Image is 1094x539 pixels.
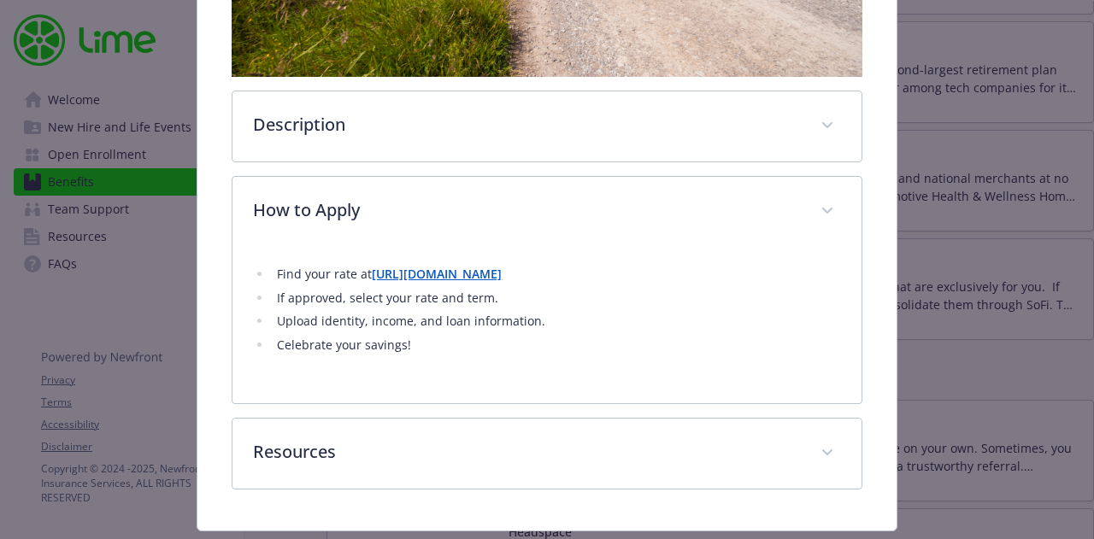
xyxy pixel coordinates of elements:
li: Celebrate your savings! [272,335,840,355]
p: How to Apply [253,197,799,223]
p: Description [253,112,799,138]
li: Upload identity, income, and loan information. [272,311,840,331]
li: Find your rate at [272,264,840,284]
div: Description [232,91,861,161]
div: How to Apply [232,177,861,247]
div: How to Apply [232,247,861,404]
a: [URL][DOMAIN_NAME] [372,266,502,282]
li: If approved, select your rate and term. [272,288,840,308]
div: Resources [232,419,861,489]
p: Resources [253,439,799,465]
